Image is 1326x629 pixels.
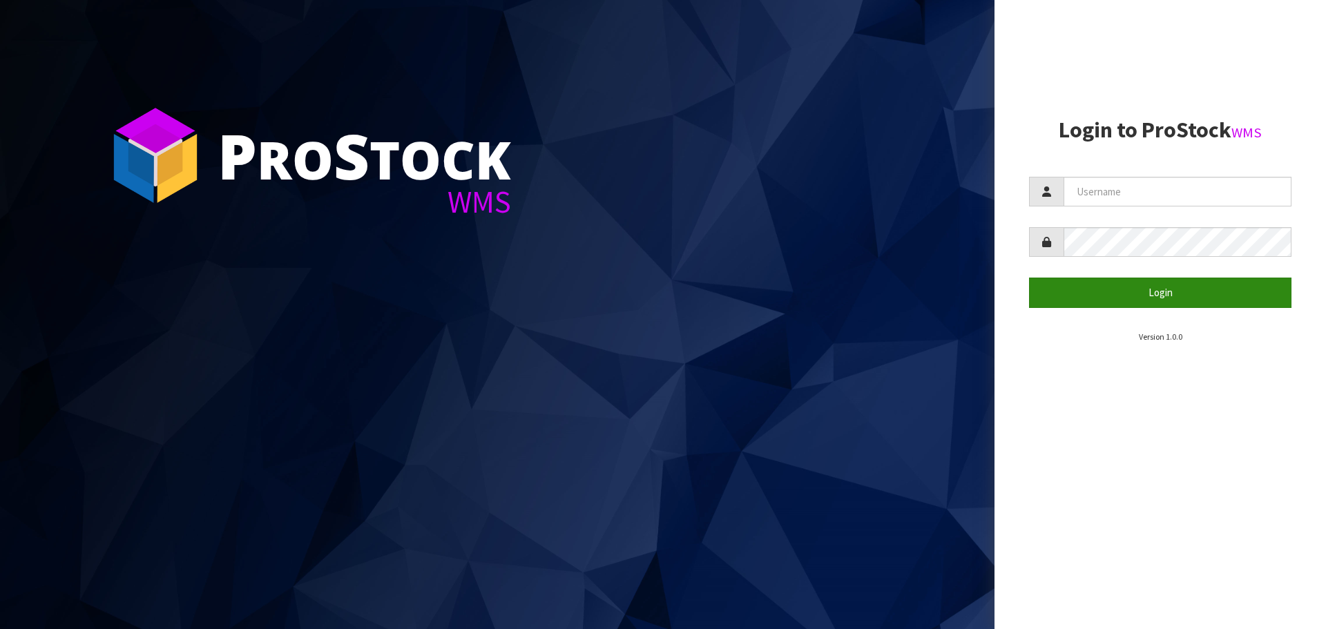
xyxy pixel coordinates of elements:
[1139,331,1182,342] small: Version 1.0.0
[1064,177,1291,206] input: Username
[1029,278,1291,307] button: Login
[1029,118,1291,142] h2: Login to ProStock
[218,113,257,197] span: P
[218,186,511,217] div: WMS
[104,104,207,207] img: ProStock Cube
[218,124,511,186] div: ro tock
[334,113,369,197] span: S
[1231,124,1262,142] small: WMS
